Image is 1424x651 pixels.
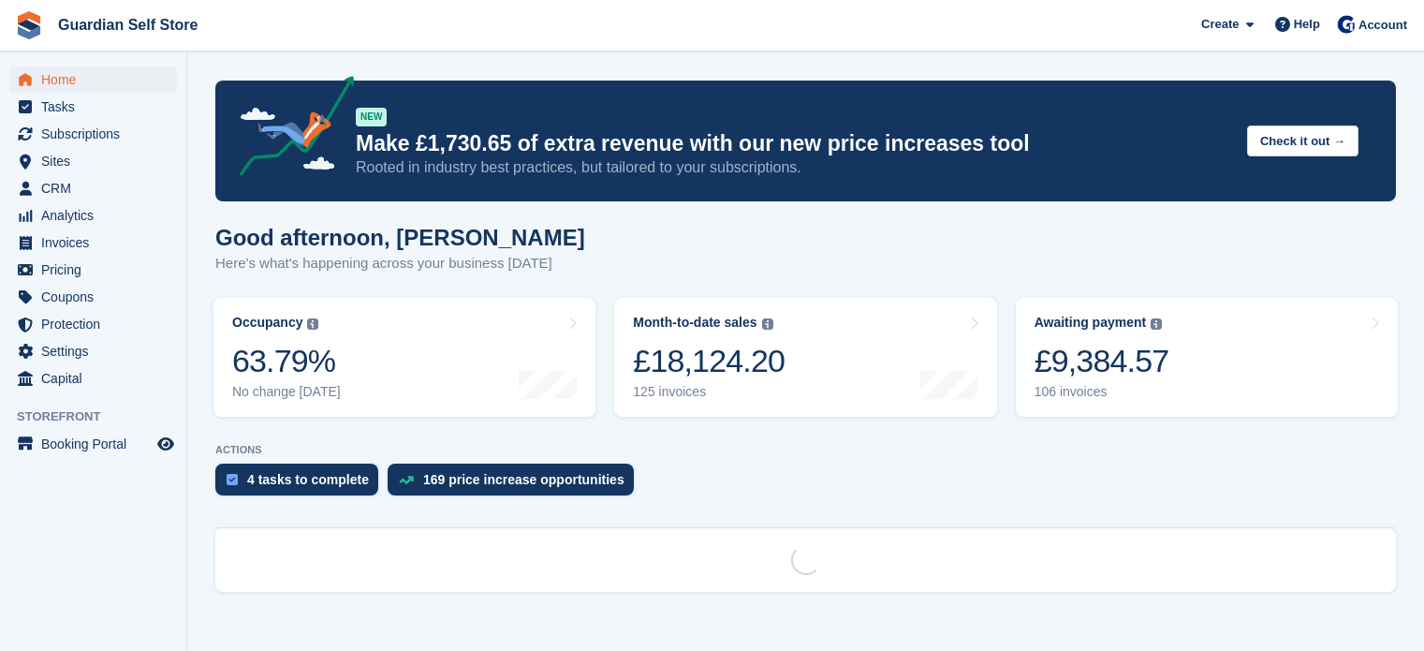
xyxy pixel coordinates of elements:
[41,257,154,283] span: Pricing
[1337,15,1356,34] img: Tom Scott
[9,431,177,457] a: menu
[41,284,154,310] span: Coupons
[9,229,177,256] a: menu
[388,464,643,505] a: 169 price increase opportunities
[227,474,238,485] img: task-75834270c22a3079a89374b754ae025e5fb1db73e45f91037f5363f120a921f8.svg
[15,11,43,39] img: stora-icon-8386f47178a22dfd0bd8f6a31ec36ba5ce8667c1dd55bd0f319d3a0aa187defe.svg
[232,342,341,380] div: 63.79%
[215,253,585,274] p: Here's what's happening across your business [DATE]
[399,476,414,484] img: price_increase_opportunities-93ffe204e8149a01c8c9dc8f82e8f89637d9d84a8eef4429ea346261dce0b2c0.svg
[9,94,177,120] a: menu
[9,257,177,283] a: menu
[41,431,154,457] span: Booking Portal
[1035,315,1147,331] div: Awaiting payment
[41,311,154,337] span: Protection
[51,9,205,40] a: Guardian Self Store
[1035,384,1169,400] div: 106 invoices
[41,94,154,120] span: Tasks
[307,318,318,330] img: icon-info-grey-7440780725fd019a000dd9b08b2336e03edf1995a4989e88bcd33f0948082b44.svg
[1201,15,1239,34] span: Create
[9,365,177,392] a: menu
[614,298,996,417] a: Month-to-date sales £18,124.20 125 invoices
[41,365,154,392] span: Capital
[1016,298,1398,417] a: Awaiting payment £9,384.57 106 invoices
[215,225,585,250] h1: Good afternoon, [PERSON_NAME]
[41,148,154,174] span: Sites
[1035,342,1169,380] div: £9,384.57
[9,284,177,310] a: menu
[213,298,595,417] a: Occupancy 63.79% No change [DATE]
[9,148,177,174] a: menu
[232,315,302,331] div: Occupancy
[215,464,388,505] a: 4 tasks to complete
[9,338,177,364] a: menu
[633,342,785,380] div: £18,124.20
[1358,16,1407,35] span: Account
[154,433,177,455] a: Preview store
[762,318,773,330] img: icon-info-grey-7440780725fd019a000dd9b08b2336e03edf1995a4989e88bcd33f0948082b44.svg
[9,311,177,337] a: menu
[41,229,154,256] span: Invoices
[356,130,1232,157] p: Make £1,730.65 of extra revenue with our new price increases tool
[9,175,177,201] a: menu
[41,175,154,201] span: CRM
[1247,126,1358,156] button: Check it out →
[633,315,756,331] div: Month-to-date sales
[41,338,154,364] span: Settings
[17,407,186,426] span: Storefront
[356,157,1232,178] p: Rooted in industry best practices, but tailored to your subscriptions.
[41,202,154,229] span: Analytics
[41,67,154,93] span: Home
[423,472,624,487] div: 169 price increase opportunities
[356,108,387,126] div: NEW
[215,444,1396,456] p: ACTIONS
[1151,318,1162,330] img: icon-info-grey-7440780725fd019a000dd9b08b2336e03edf1995a4989e88bcd33f0948082b44.svg
[247,472,369,487] div: 4 tasks to complete
[1294,15,1320,34] span: Help
[41,121,154,147] span: Subscriptions
[9,67,177,93] a: menu
[9,202,177,229] a: menu
[224,76,355,183] img: price-adjustments-announcement-icon-8257ccfd72463d97f412b2fc003d46551f7dbcb40ab6d574587a9cd5c0d94...
[633,384,785,400] div: 125 invoices
[9,121,177,147] a: menu
[232,384,341,400] div: No change [DATE]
